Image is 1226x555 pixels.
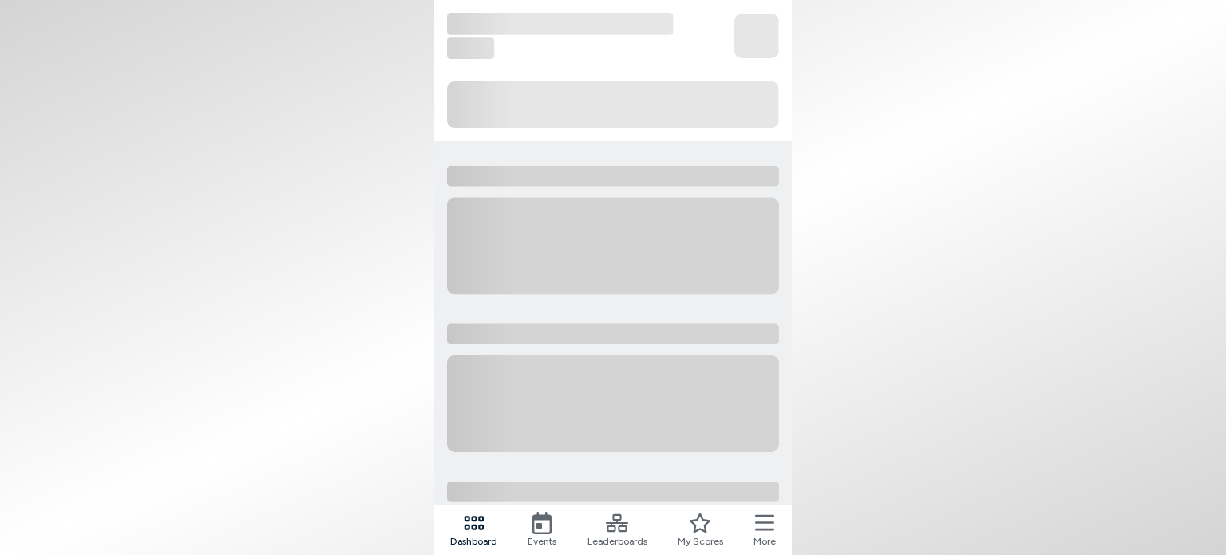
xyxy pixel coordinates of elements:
[528,534,556,549] span: Events
[528,512,556,549] a: Events
[450,534,497,549] span: Dashboard
[753,512,776,549] button: More
[587,534,647,549] span: Leaderboards
[450,512,497,549] a: Dashboard
[753,534,776,549] span: More
[678,534,723,549] span: My Scores
[678,512,723,549] a: My Scores
[587,512,647,549] a: Leaderboards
